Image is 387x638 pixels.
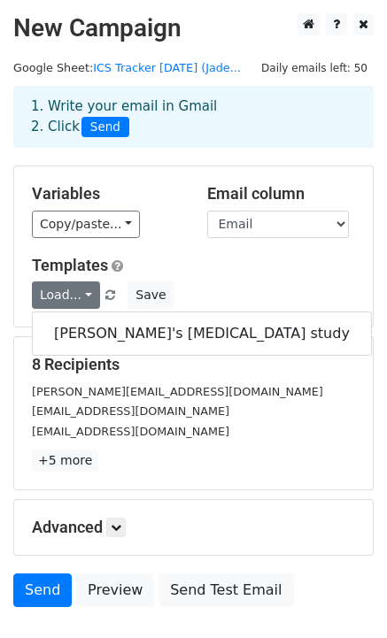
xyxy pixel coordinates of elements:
[255,61,374,74] a: Daily emails left: 50
[255,58,374,78] span: Daily emails left: 50
[32,450,98,472] a: +5 more
[32,184,181,204] h5: Variables
[76,573,154,607] a: Preview
[32,385,323,398] small: [PERSON_NAME][EMAIL_ADDRESS][DOMAIN_NAME]
[32,404,229,418] small: [EMAIL_ADDRESS][DOMAIN_NAME]
[159,573,293,607] a: Send Test Email
[18,96,369,137] div: 1. Write your email in Gmail 2. Click
[32,355,355,374] h5: 8 Recipients
[128,281,174,309] button: Save
[93,61,241,74] a: ICS Tracker [DATE] (Jade...
[81,117,129,138] span: Send
[32,256,108,274] a: Templates
[32,211,140,238] a: Copy/paste...
[32,518,355,537] h5: Advanced
[33,319,371,348] a: [PERSON_NAME]'s [MEDICAL_DATA] study
[298,553,387,638] iframe: Chat Widget
[13,13,374,43] h2: New Campaign
[13,61,241,74] small: Google Sheet:
[207,184,356,204] h5: Email column
[32,425,229,438] small: [EMAIL_ADDRESS][DOMAIN_NAME]
[32,281,100,309] a: Load...
[13,573,72,607] a: Send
